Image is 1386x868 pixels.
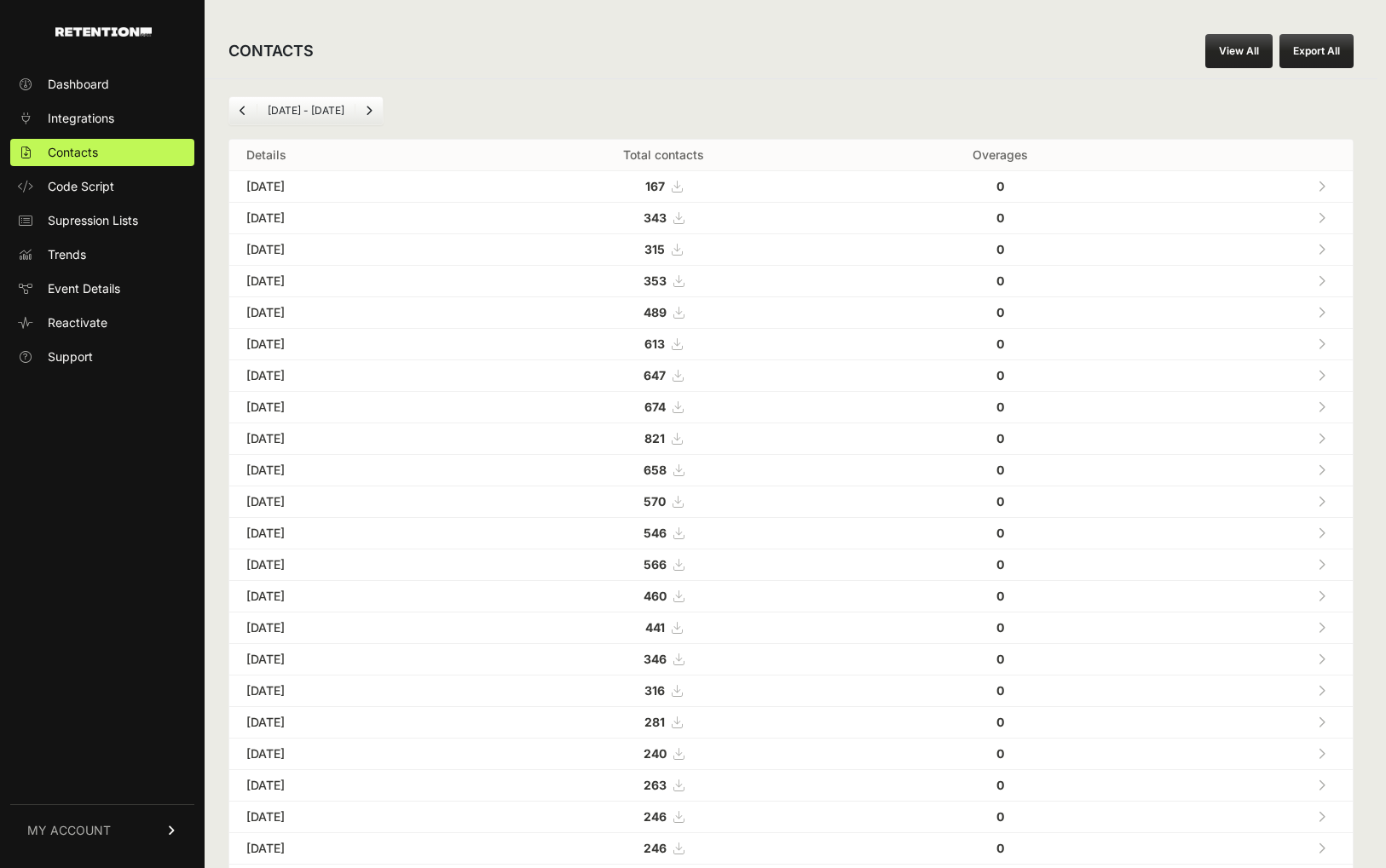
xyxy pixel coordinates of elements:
strong: 658 [644,463,667,477]
td: [DATE] [229,171,474,203]
strong: 821 [644,431,665,445]
strong: 0 [996,463,1004,477]
a: 566 [644,557,684,572]
td: [DATE] [229,329,474,360]
a: Supression Lists [10,207,194,234]
strong: 0 [996,809,1004,824]
span: Code Script [48,178,114,195]
strong: 343 [644,210,667,225]
strong: 0 [996,715,1004,729]
span: Event Details [48,280,120,297]
a: 570 [644,494,683,509]
a: 658 [644,463,684,477]
a: MY ACCOUNT [10,804,194,856]
a: 240 [644,746,684,761]
strong: 546 [644,526,667,540]
span: Support [48,348,93,365]
strong: 0 [996,557,1004,572]
td: [DATE] [229,360,474,392]
strong: 246 [644,841,667,855]
strong: 0 [996,746,1004,761]
strong: 246 [644,809,667,824]
td: [DATE] [229,675,474,707]
td: [DATE] [229,486,474,518]
a: 263 [644,778,684,792]
strong: 0 [996,179,1004,193]
h2: CONTACTS [228,39,314,63]
a: 460 [644,589,684,603]
img: Retention.com [55,27,152,37]
a: Integrations [10,105,194,132]
strong: 346 [644,652,667,666]
a: View All [1205,34,1273,68]
strong: 0 [996,400,1004,414]
td: [DATE] [229,203,474,234]
a: 353 [644,273,684,288]
strong: 0 [996,494,1004,509]
a: 346 [644,652,684,666]
strong: 0 [996,620,1004,635]
strong: 0 [996,336,1004,351]
strong: 489 [644,305,667,319]
a: 489 [644,305,684,319]
a: Dashboard [10,71,194,98]
th: Overages [852,140,1147,171]
strong: 0 [996,242,1004,256]
a: 343 [644,210,684,225]
td: [DATE] [229,549,474,581]
a: 246 [644,841,684,855]
span: Contacts [48,144,98,161]
span: Dashboard [48,76,109,93]
span: Supression Lists [48,212,138,229]
td: [DATE] [229,644,474,675]
strong: 570 [644,494,666,509]
strong: 441 [645,620,665,635]
span: Trends [48,246,86,263]
strong: 613 [644,336,665,351]
a: 647 [644,368,683,382]
strong: 674 [644,400,666,414]
a: Trends [10,241,194,268]
a: Reactivate [10,309,194,336]
a: 546 [644,526,684,540]
a: 316 [644,683,682,698]
td: [DATE] [229,612,474,644]
a: Support [10,343,194,371]
strong: 0 [996,683,1004,698]
strong: 0 [996,841,1004,855]
a: 613 [644,336,682,351]
td: [DATE] [229,297,474,329]
td: [DATE] [229,518,474,549]
strong: 0 [996,778,1004,792]
li: [DATE] - [DATE] [257,104,355,118]
span: Integrations [48,110,114,127]
td: [DATE] [229,423,474,455]
a: Previous [229,97,257,124]
strong: 0 [996,526,1004,540]
a: 246 [644,809,684,824]
strong: 0 [996,273,1004,288]
strong: 0 [996,305,1004,319]
strong: 0 [996,210,1004,225]
a: Contacts [10,139,194,166]
strong: 263 [644,778,667,792]
strong: 315 [644,242,665,256]
strong: 566 [644,557,667,572]
strong: 460 [644,589,667,603]
strong: 353 [644,273,667,288]
strong: 281 [644,715,665,729]
a: 167 [645,179,682,193]
th: Total contacts [474,140,853,171]
td: [DATE] [229,455,474,486]
td: [DATE] [229,234,474,266]
strong: 647 [644,368,666,382]
a: 441 [645,620,682,635]
span: Reactivate [48,314,107,331]
th: Details [229,140,474,171]
td: [DATE] [229,392,474,423]
a: Code Script [10,173,194,200]
td: [DATE] [229,770,474,802]
a: Event Details [10,275,194,302]
td: [DATE] [229,266,474,297]
a: 281 [644,715,682,729]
